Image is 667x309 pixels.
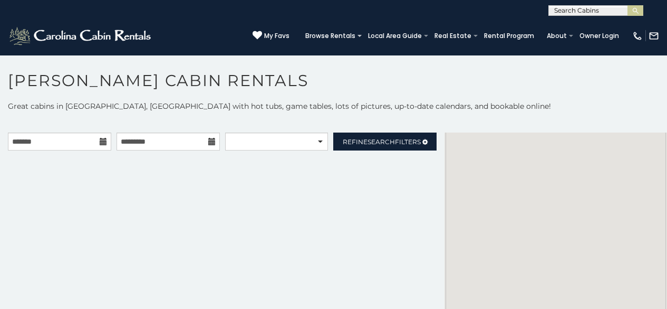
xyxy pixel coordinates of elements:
a: Rental Program [479,29,539,43]
a: Real Estate [429,29,477,43]
a: About [542,29,572,43]
a: RefineSearchFilters [333,133,437,151]
a: Browse Rentals [300,29,361,43]
a: Owner Login [574,29,624,43]
span: Refine Filters [343,138,421,146]
img: phone-regular-white.png [632,31,643,41]
span: Search [368,138,395,146]
img: White-1-2.png [8,25,154,46]
a: My Favs [253,31,289,41]
a: Local Area Guide [363,29,427,43]
img: mail-regular-white.png [649,31,659,41]
span: My Favs [264,31,289,41]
